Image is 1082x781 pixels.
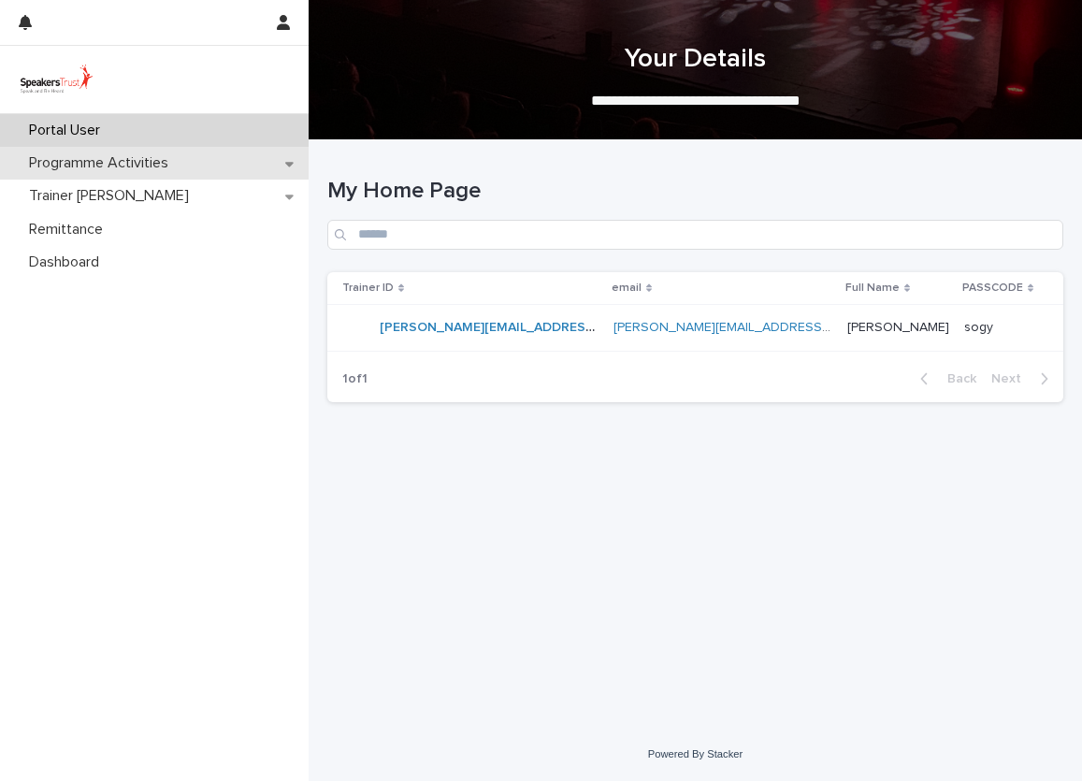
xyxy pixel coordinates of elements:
p: Remittance [22,221,118,239]
h1: Your Details [327,44,1063,76]
button: Back [905,370,984,387]
p: Dashboard [22,253,114,271]
h1: My Home Page [327,178,1063,205]
p: Trainer [PERSON_NAME] [22,187,204,205]
a: [PERSON_NAME][EMAIL_ADDRESS][PERSON_NAME][DOMAIN_NAME] [380,321,807,334]
p: Programme Activities [22,154,183,172]
p: 1 of 1 [327,356,382,402]
p: Full Name [845,278,900,298]
button: Next [984,370,1063,387]
p: Trainer ID [342,278,394,298]
a: Powered By Stacker [648,748,743,759]
a: [PERSON_NAME][EMAIL_ADDRESS][PERSON_NAME][DOMAIN_NAME] [613,321,1029,334]
tr: [PERSON_NAME][EMAIL_ADDRESS][PERSON_NAME][DOMAIN_NAME] [PERSON_NAME][EMAIL_ADDRESS][PERSON_NAME][... [327,305,1063,352]
p: Portal User [22,122,115,139]
span: Next [991,372,1032,385]
input: Search [327,220,1063,250]
img: UVamC7uQTJC0k9vuxGLS [15,61,98,98]
p: PASSCODE [962,278,1023,298]
span: Back [936,372,976,385]
p: [PERSON_NAME] [847,316,953,336]
p: email [612,278,642,298]
p: sogy [964,316,997,336]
